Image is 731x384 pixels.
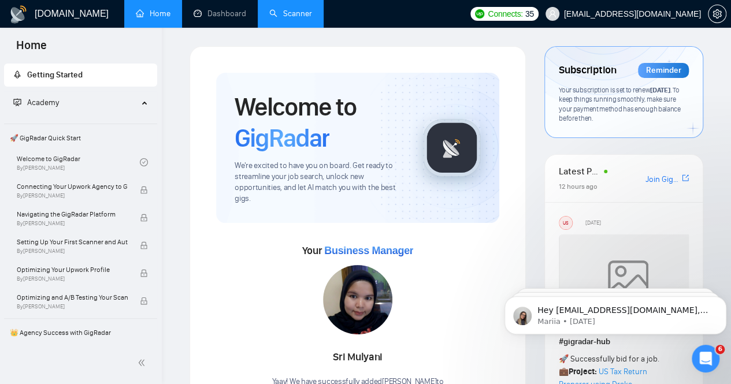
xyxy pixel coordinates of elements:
span: By [PERSON_NAME] [17,275,128,282]
span: [DATE] [585,218,600,228]
span: lock [140,241,148,249]
span: 6 [715,345,725,354]
span: 35 [525,8,534,20]
span: 🚀 GigRadar Quick Start [5,126,156,150]
div: US [559,217,572,229]
span: export [682,173,689,182]
span: lock [140,297,148,305]
span: fund-projection-screen [13,98,21,106]
img: weqQh+iSagEgQAAAABJRU5ErkJggg== [559,234,697,327]
div: Reminder [638,63,689,78]
span: By [PERSON_NAME] [17,248,128,255]
li: Getting Started [4,64,157,87]
span: lock [140,186,148,194]
span: user [548,10,556,18]
span: We're excited to have you on board. Get ready to streamline your job search, unlock new opportuni... [235,161,405,204]
span: Connects: [488,8,522,20]
span: By [PERSON_NAME] [17,192,128,199]
span: By [PERSON_NAME] [17,220,128,227]
a: setting [708,9,726,18]
span: Connecting Your Upwork Agency to GigRadar [17,181,128,192]
img: upwork-logo.png [475,9,484,18]
span: By [PERSON_NAME] [17,303,128,310]
span: GigRadar [235,122,329,154]
span: Optimizing and A/B Testing Your Scanner for Better Results [17,292,128,303]
span: lock [140,214,148,222]
strong: Project: [569,367,597,376]
h1: Welcome to [235,91,405,154]
span: Subscription [559,61,616,80]
iframe: Intercom notifications message [500,272,731,353]
a: Welcome to GigRadarBy[PERSON_NAME] [17,150,140,175]
a: export [682,173,689,184]
img: logo [9,5,28,24]
a: dashboardDashboard [194,9,246,18]
span: Home [7,37,56,61]
span: double-left [138,357,149,368]
span: Setting Up Your First Scanner and Auto-Bidder [17,236,128,248]
span: Navigating the GigRadar Platform [17,208,128,220]
a: searchScanner [269,9,312,18]
span: Business Manager [324,245,413,256]
a: Join GigRadar Slack Community [645,173,680,186]
img: gigradar-logo.png [423,119,481,177]
button: setting [708,5,726,23]
span: 👑 Agency Success with GigRadar [5,321,156,344]
img: 1700138781443-IMG-20231102-WA0045.jpg [323,265,392,334]
div: Sri Mulyani [272,348,444,367]
span: Latest Posts from the GigRadar Community [559,164,600,178]
span: Academy [13,98,59,107]
span: 12 hours ago [559,182,598,191]
a: homeHome [136,9,170,18]
span: Optimizing Your Upwork Profile [17,264,128,275]
span: [DATE] [650,85,670,94]
span: Academy [27,98,59,107]
span: Getting Started [27,70,83,80]
iframe: Intercom live chat [692,345,719,372]
span: check-circle [140,158,148,166]
span: lock [140,269,148,277]
span: rocket [13,70,21,79]
span: Your [302,244,414,257]
span: Your subscription is set to renew . To keep things running smoothly, make sure your payment metho... [559,85,681,123]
